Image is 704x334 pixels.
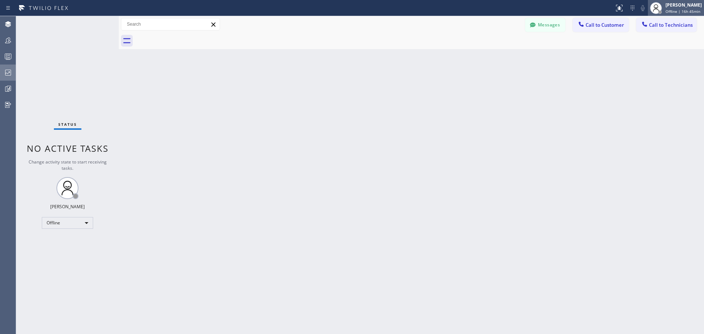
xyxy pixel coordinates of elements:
button: Call to Technicians [636,18,697,32]
span: Call to Technicians [649,22,693,28]
span: Change activity state to start receiving tasks. [29,159,107,171]
button: Mute [638,3,648,13]
div: [PERSON_NAME] [50,203,85,210]
button: Call to Customer [573,18,629,32]
input: Search [121,18,220,30]
div: Offline [42,217,93,229]
div: [PERSON_NAME] [665,2,702,8]
span: Status [58,122,77,127]
span: No active tasks [27,142,109,154]
span: Call to Customer [586,22,624,28]
button: Messages [525,18,565,32]
span: Offline | 16h 45min [665,9,700,14]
